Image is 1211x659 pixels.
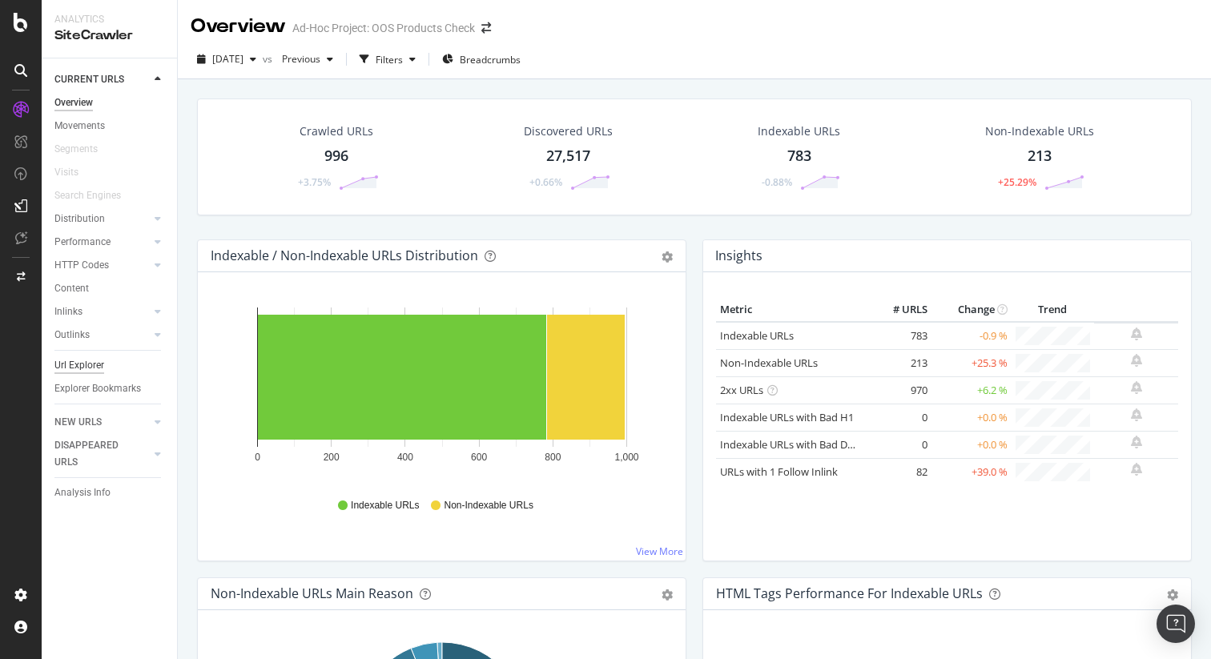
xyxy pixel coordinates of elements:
[720,464,838,479] a: URLs with 1 Follow Inlink
[867,431,931,458] td: 0
[662,251,673,263] div: gear
[300,123,373,139] div: Crawled URLs
[211,247,478,263] div: Indexable / Non-Indexable URLs Distribution
[191,13,286,40] div: Overview
[276,52,320,66] span: Previous
[985,123,1094,139] div: Non-Indexable URLs
[720,328,794,343] a: Indexable URLs
[292,20,475,36] div: Ad-Hoc Project: OOS Products Check
[324,146,348,167] div: 996
[1167,589,1178,601] div: gear
[931,458,1012,485] td: +39.0 %
[351,499,419,512] span: Indexable URLs
[324,452,340,463] text: 200
[255,452,260,463] text: 0
[1131,354,1142,367] div: bell-plus
[1131,327,1142,340] div: bell-plus
[931,298,1012,322] th: Change
[54,484,111,501] div: Analysis Info
[54,280,89,297] div: Content
[54,118,105,135] div: Movements
[54,71,124,88] div: CURRENT URLS
[444,499,533,512] span: Non-Indexable URLs
[211,585,413,601] div: Non-Indexable URLs Main Reason
[54,211,150,227] a: Distribution
[54,414,102,431] div: NEW URLS
[54,280,166,297] a: Content
[931,349,1012,376] td: +25.3 %
[54,303,150,320] a: Inlinks
[54,484,166,501] a: Analysis Info
[436,46,527,72] button: Breadcrumbs
[54,187,137,204] a: Search Engines
[276,46,340,72] button: Previous
[867,322,931,350] td: 783
[662,589,673,601] div: gear
[545,452,561,463] text: 800
[636,544,683,558] a: View More
[54,303,82,320] div: Inlinks
[460,53,521,66] span: Breadcrumbs
[1131,436,1142,448] div: bell-plus
[54,357,104,374] div: Url Explorer
[298,175,331,189] div: +3.75%
[1028,146,1052,167] div: 213
[998,175,1036,189] div: +25.29%
[720,356,818,370] a: Non-Indexable URLs
[716,298,867,322] th: Metric
[1131,408,1142,421] div: bell-plus
[54,94,166,111] a: Overview
[931,322,1012,350] td: -0.9 %
[54,437,135,471] div: DISAPPEARED URLS
[54,234,150,251] a: Performance
[54,187,121,204] div: Search Engines
[720,383,763,397] a: 2xx URLs
[54,141,114,158] a: Segments
[54,164,78,181] div: Visits
[931,431,1012,458] td: +0.0 %
[867,404,931,431] td: 0
[54,357,166,374] a: Url Explorer
[758,123,840,139] div: Indexable URLs
[376,53,403,66] div: Filters
[867,298,931,322] th: # URLS
[931,376,1012,404] td: +6.2 %
[471,452,487,463] text: 600
[54,234,111,251] div: Performance
[54,327,90,344] div: Outlinks
[54,71,150,88] a: CURRENT URLS
[546,146,590,167] div: 27,517
[54,94,93,111] div: Overview
[720,437,895,452] a: Indexable URLs with Bad Description
[1157,605,1195,643] div: Open Intercom Messenger
[529,175,562,189] div: +0.66%
[54,211,105,227] div: Distribution
[54,26,164,45] div: SiteCrawler
[211,298,673,484] svg: A chart.
[867,458,931,485] td: 82
[353,46,422,72] button: Filters
[54,414,150,431] a: NEW URLS
[263,52,276,66] span: vs
[54,380,166,397] a: Explorer Bookmarks
[720,410,854,424] a: Indexable URLs with Bad H1
[54,13,164,26] div: Analytics
[1131,463,1142,476] div: bell-plus
[787,146,811,167] div: 783
[54,380,141,397] div: Explorer Bookmarks
[762,175,792,189] div: -0.88%
[867,349,931,376] td: 213
[397,452,413,463] text: 400
[614,452,638,463] text: 1,000
[54,164,95,181] a: Visits
[524,123,613,139] div: Discovered URLs
[54,118,166,135] a: Movements
[54,327,150,344] a: Outlinks
[54,257,109,274] div: HTTP Codes
[212,52,243,66] span: 2025 Aug. 18th
[1131,381,1142,394] div: bell-plus
[716,585,983,601] div: HTML Tags Performance for Indexable URLs
[867,376,931,404] td: 970
[1012,298,1094,322] th: Trend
